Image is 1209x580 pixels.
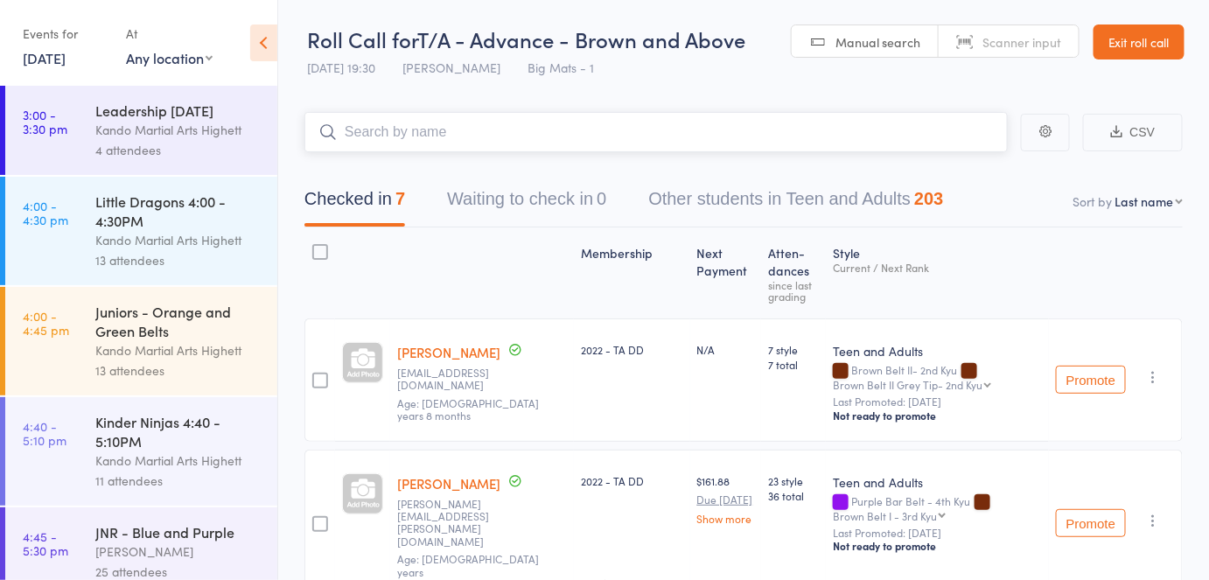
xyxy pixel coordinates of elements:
time: 4:40 - 5:10 pm [23,419,66,447]
span: [DATE] 19:30 [307,59,375,76]
button: CSV [1083,114,1183,151]
span: T/A - Advance - Brown and Above [417,24,745,53]
small: Last Promoted: [DATE] [833,395,1042,408]
button: Checked in7 [304,180,405,227]
a: 4:00 -4:30 pmLittle Dragons 4:00 - 4:30PMKando Martial Arts Highett13 attendees [5,177,277,285]
div: Next Payment [690,235,762,311]
a: 3:00 -3:30 pmLeadership [DATE]Kando Martial Arts Highett4 attendees [5,86,277,175]
div: Events for [23,19,108,48]
input: Search by name [304,112,1008,152]
span: 36 total [768,488,819,503]
div: Teen and Adults [833,473,1042,491]
time: 4:00 - 4:30 pm [23,199,68,227]
a: [PERSON_NAME] [397,474,500,493]
div: JNR - Blue and Purple [95,522,262,542]
div: 13 attendees [95,360,262,381]
button: Waiting to check in0 [447,180,606,227]
small: Last Promoted: [DATE] [833,527,1042,539]
span: Age: [DEMOGRAPHIC_DATA] years 8 months [397,395,539,423]
span: Big Mats - 1 [528,59,594,76]
label: Sort by [1073,192,1112,210]
time: 3:00 - 3:30 pm [23,108,67,136]
button: Promote [1056,509,1126,537]
div: Kando Martial Arts Highett [95,451,262,471]
div: 7 [395,189,405,208]
small: Due [DATE] [697,493,755,506]
div: Kando Martial Arts Highett [95,340,262,360]
div: Leadership [DATE] [95,101,262,120]
div: Kando Martial Arts Highett [95,120,262,140]
div: Not ready to promote [833,539,1042,553]
div: Any location [126,48,213,67]
button: Other students in Teen and Adults203 [648,180,943,227]
div: Brown Belt I - 3rd Kyu [833,510,937,521]
a: [DATE] [23,48,66,67]
div: 11 attendees [95,471,262,491]
div: $161.88 [697,473,755,524]
div: Little Dragons 4:00 - 4:30PM [95,192,262,230]
div: 2022 - TA DD [581,342,682,357]
a: [PERSON_NAME] [397,343,500,361]
span: Roll Call for [307,24,417,53]
div: Brown Belt II- 2nd Kyu [833,364,1042,390]
div: since last grading [768,279,819,302]
div: Style [826,235,1049,311]
span: [PERSON_NAME] [402,59,500,76]
div: Atten­dances [761,235,826,311]
span: Scanner input [982,33,1061,51]
div: Membership [574,235,689,311]
a: Exit roll call [1094,24,1185,59]
time: 4:45 - 5:30 pm [23,529,68,557]
span: Manual search [835,33,920,51]
span: 23 style [768,473,819,488]
div: Juniors - Orange and Green Belts [95,302,262,340]
div: Purple Bar Belt - 4th Kyu [833,495,1042,521]
div: Current / Next Rank [833,262,1042,273]
span: 7 total [768,357,819,372]
a: 4:40 -5:10 pmKinder Ninjas 4:40 - 5:10PMKando Martial Arts Highett11 attendees [5,397,277,506]
div: N/A [697,342,755,357]
small: duffett.david@gmail.com [397,498,567,549]
div: 0 [597,189,606,208]
div: 4 attendees [95,140,262,160]
div: Kinder Ninjas 4:40 - 5:10PM [95,412,262,451]
div: Kando Martial Arts Highett [95,230,262,250]
div: Brown Belt II Grey Tip- 2nd Kyu [833,379,982,390]
div: Teen and Adults [833,342,1042,360]
div: 203 [914,189,943,208]
span: 7 style [768,342,819,357]
div: [PERSON_NAME] [95,542,262,562]
a: 4:00 -4:45 pmJuniors - Orange and Green BeltsKando Martial Arts Highett13 attendees [5,287,277,395]
small: Hda27029@bigpond.net.au [397,367,567,392]
time: 4:00 - 4:45 pm [23,309,69,337]
div: 13 attendees [95,250,262,270]
div: Not ready to promote [833,409,1042,423]
span: Age: [DEMOGRAPHIC_DATA] years [397,551,539,578]
a: Show more [697,513,755,524]
div: Last name [1115,192,1174,210]
div: 2022 - TA DD [581,473,682,488]
button: Promote [1056,366,1126,394]
div: At [126,19,213,48]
